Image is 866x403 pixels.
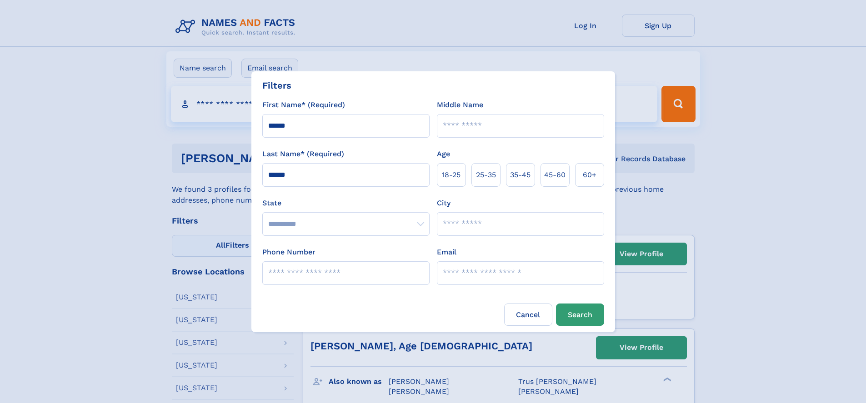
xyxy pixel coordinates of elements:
[544,169,566,180] span: 45‑60
[262,198,430,209] label: State
[510,169,531,180] span: 35‑45
[262,149,344,159] label: Last Name* (Required)
[262,100,345,110] label: First Name* (Required)
[437,198,451,209] label: City
[476,169,496,180] span: 25‑35
[504,303,552,326] label: Cancel
[437,247,456,258] label: Email
[262,79,291,92] div: Filters
[437,100,483,110] label: Middle Name
[442,169,461,180] span: 18‑25
[437,149,450,159] label: Age
[583,169,596,180] span: 60+
[556,303,604,326] button: Search
[262,247,315,258] label: Phone Number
